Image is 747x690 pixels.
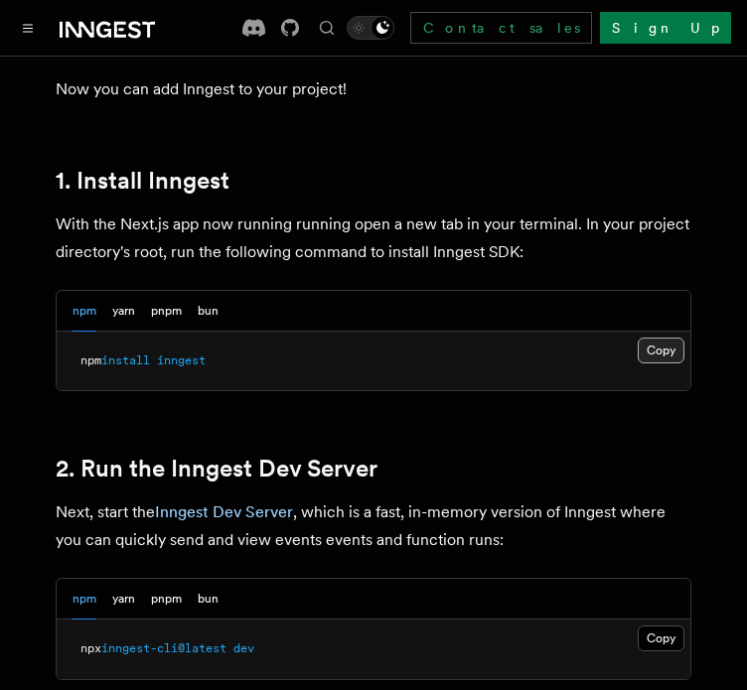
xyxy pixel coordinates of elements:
[101,641,226,655] span: inngest-cli@latest
[112,291,135,332] button: yarn
[638,625,684,651] button: Copy
[198,291,219,332] button: bun
[16,16,40,40] button: Toggle navigation
[347,16,394,40] button: Toggle dark mode
[233,641,254,655] span: dev
[56,498,691,554] p: Next, start the , which is a fast, in-memory version of Inngest where you can quickly send and vi...
[151,291,182,332] button: pnpm
[157,353,206,367] span: inngest
[80,641,101,655] span: npx
[112,579,135,620] button: yarn
[315,16,339,40] button: Find something...
[101,353,150,367] span: install
[73,291,96,332] button: npm
[56,167,229,195] a: 1. Install Inngest
[80,353,101,367] span: npm
[155,502,293,521] a: Inngest Dev Server
[638,338,684,363] button: Copy
[56,210,691,266] p: With the Next.js app now running running open a new tab in your terminal. In your project directo...
[73,579,96,620] button: npm
[56,75,691,103] p: Now you can add Inngest to your project!
[600,12,731,44] a: Sign Up
[410,12,592,44] a: Contact sales
[151,579,182,620] button: pnpm
[56,455,377,483] a: 2. Run the Inngest Dev Server
[198,579,219,620] button: bun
